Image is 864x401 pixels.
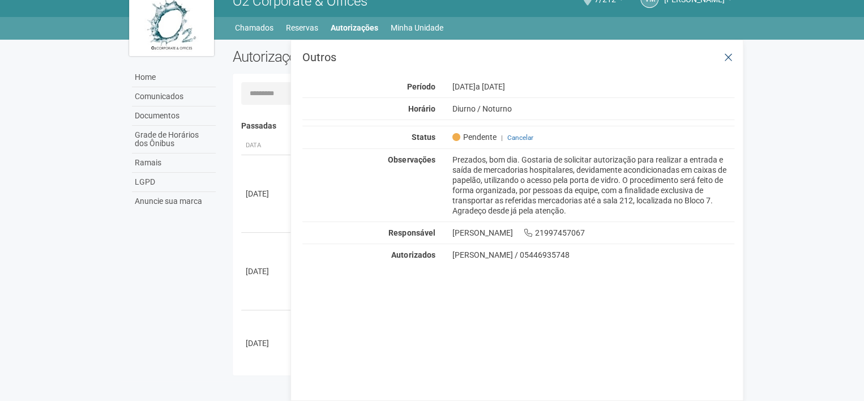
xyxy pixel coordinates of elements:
span: | [501,134,502,142]
strong: Autorizados [391,250,435,259]
strong: Status [411,133,435,142]
a: Ramais [132,153,216,173]
a: Anuncie sua marca [132,192,216,211]
span: Pendente [452,132,496,142]
strong: Responsável [388,228,435,237]
a: Cancelar [507,134,533,142]
strong: Período [407,82,435,91]
div: [PERSON_NAME] / 05446935748 [452,250,734,260]
a: Minha Unidade [391,20,443,36]
h2: Autorizações [233,48,475,65]
a: Autorizações [331,20,378,36]
div: [DATE] [246,188,288,199]
div: [DATE] [246,266,288,277]
h4: Passadas [241,122,726,130]
div: Diurno / Noturno [443,104,743,114]
h3: Outros [302,52,734,63]
a: Reservas [286,20,318,36]
div: [PERSON_NAME] 21997457067 [443,228,743,238]
a: LGPD [132,173,216,192]
div: [DATE] [443,82,743,92]
strong: Observações [388,155,435,164]
span: a [DATE] [475,82,504,91]
a: Grade de Horários dos Ônibus [132,126,216,153]
a: Documentos [132,106,216,126]
a: Comunicados [132,87,216,106]
th: Data [241,136,292,155]
a: Chamados [235,20,273,36]
a: Home [132,68,216,87]
div: [DATE] [246,338,288,349]
div: Prezados, bom dia. Gostaria de solicitar autorização para realizar a entrada e saída de mercadori... [443,155,743,216]
strong: Horário [408,104,435,113]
